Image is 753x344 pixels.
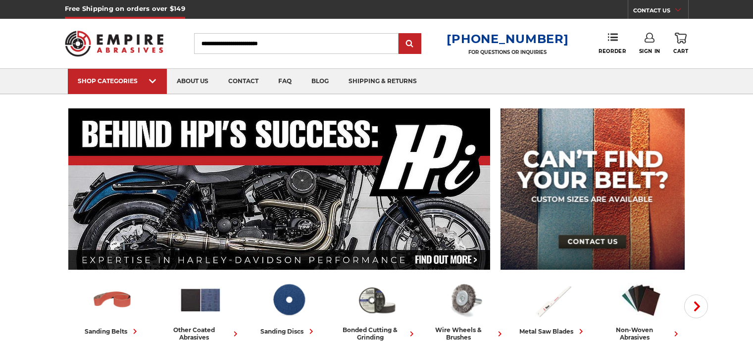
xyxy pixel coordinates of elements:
[425,326,505,341] div: wire wheels & brushes
[249,279,329,337] a: sanding discs
[355,279,399,321] img: Bonded Cutting & Grinding
[673,48,688,54] span: Cart
[447,49,568,55] p: FOR QUESTIONS OR INQUIRIES
[260,326,316,337] div: sanding discs
[443,279,487,321] img: Wire Wheels & Brushes
[78,77,157,85] div: SHOP CATEGORIES
[337,326,417,341] div: bonded cutting & grinding
[337,279,417,341] a: bonded cutting & grinding
[673,33,688,54] a: Cart
[267,279,310,321] img: Sanding Discs
[268,69,301,94] a: faq
[167,69,218,94] a: about us
[400,34,420,54] input: Submit
[639,48,660,54] span: Sign In
[447,32,568,46] a: [PHONE_NUMBER]
[65,24,164,63] img: Empire Abrasives
[684,295,708,318] button: Next
[501,108,685,270] img: promo banner for custom belts.
[160,279,241,341] a: other coated abrasives
[91,279,134,321] img: Sanding Belts
[72,279,152,337] a: sanding belts
[519,326,586,337] div: metal saw blades
[513,279,593,337] a: metal saw blades
[531,279,575,321] img: Metal Saw Blades
[179,279,222,321] img: Other Coated Abrasives
[601,326,681,341] div: non-woven abrasives
[619,279,663,321] img: Non-woven Abrasives
[85,326,140,337] div: sanding belts
[301,69,339,94] a: blog
[425,279,505,341] a: wire wheels & brushes
[599,33,626,54] a: Reorder
[599,48,626,54] span: Reorder
[68,108,491,270] img: Banner for an interview featuring Horsepower Inc who makes Harley performance upgrades featured o...
[633,5,688,19] a: CONTACT US
[601,279,681,341] a: non-woven abrasives
[160,326,241,341] div: other coated abrasives
[218,69,268,94] a: contact
[339,69,427,94] a: shipping & returns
